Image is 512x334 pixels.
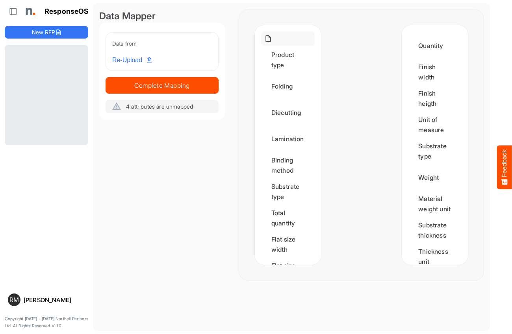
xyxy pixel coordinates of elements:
div: Flat size height [261,258,315,283]
div: Thickness unit [408,244,462,269]
div: Lamination [261,127,315,151]
div: Flat size width [261,232,315,256]
h1: ResponseOS [45,7,89,16]
div: Substrate thickness [408,218,462,242]
div: Total quantity [261,206,315,230]
a: Re-Upload [109,53,155,68]
div: Diecutting [261,100,315,125]
button: New RFP [5,26,88,39]
span: 4 attributes are unmapped [126,103,193,110]
div: Substrate type [408,139,462,163]
span: Re-Upload [112,55,152,65]
div: Data Mapper [99,9,225,23]
div: Material weight unit [408,192,462,216]
img: Northell [22,4,37,19]
span: RM [9,297,19,303]
p: Copyright [DATE] - [DATE] Northell Partners Ltd. All Rights Reserved. v1.1.0 [5,316,88,329]
div: Quantity [408,33,462,58]
div: Finish width [408,60,462,84]
div: Substrate type [261,179,315,204]
div: Finish heigth [408,86,462,111]
div: Data from [112,39,212,48]
div: Binding method [261,153,315,177]
span: Complete Mapping [106,80,218,91]
div: Product type [261,48,315,72]
div: Unit of measure [408,113,462,137]
button: Feedback [497,145,512,189]
div: [PERSON_NAME] [24,297,85,303]
div: Loading... [5,45,88,145]
div: Folding [261,74,315,98]
div: Weight [408,165,462,190]
button: Complete Mapping [106,77,219,94]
